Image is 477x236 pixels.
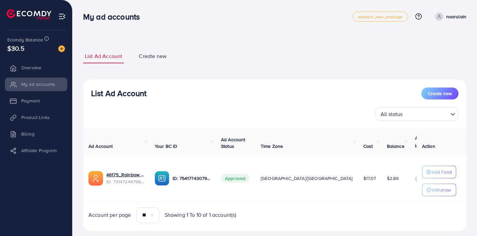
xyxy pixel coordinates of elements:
a: adreach_new_package [352,12,408,22]
p: Withdraw [432,186,451,194]
img: logo [7,9,51,20]
span: All status [379,109,404,119]
span: Ad Account [88,143,113,149]
input: Search for option [405,108,448,119]
p: Add Fund [432,168,452,176]
span: Time Zone [261,143,283,149]
div: <span class='underline'>46175_Rainbow Mart_1703092077019</span></br>7314724679808335874 [106,171,144,185]
span: $30.5 [7,43,25,53]
button: Add Fund [422,166,456,178]
div: Search for option [376,107,458,121]
h3: List Ad Account [91,88,146,98]
span: List Ad Account [85,52,122,60]
a: 46175_Rainbow Mart_1703092077019 [106,171,144,178]
p: ID: 7541774307903438866 [173,174,210,182]
a: noorulain [432,12,466,21]
span: Cost [363,143,373,149]
span: Create new [428,90,452,97]
h3: My ad accounts [83,12,145,22]
img: menu [58,13,66,20]
img: ic-ads-acc.e4c84228.svg [88,171,103,186]
span: Showing 1 To 10 of 1 account(s) [165,211,237,219]
span: Action [422,143,435,149]
button: Withdraw [422,184,456,196]
span: Account per page [88,211,131,219]
span: ID: 7314724679808335874 [106,178,144,185]
span: Approved [221,174,249,183]
span: adreach_new_package [358,15,402,19]
span: $2.89 [387,175,399,182]
span: Balance [387,143,404,149]
p: noorulain [446,13,466,21]
p: Auto top-up [415,134,434,150]
span: Create new [139,52,167,60]
span: Your BC ID [155,143,178,149]
span: $17.07 [363,175,376,182]
img: ic-ba-acc.ded83a64.svg [155,171,169,186]
button: Create new [421,88,458,99]
span: Ecomdy Balance [7,36,43,43]
span: [GEOGRAPHIC_DATA]/[GEOGRAPHIC_DATA] [261,175,353,182]
span: Ad Account Status [221,136,245,149]
img: image [58,45,65,52]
